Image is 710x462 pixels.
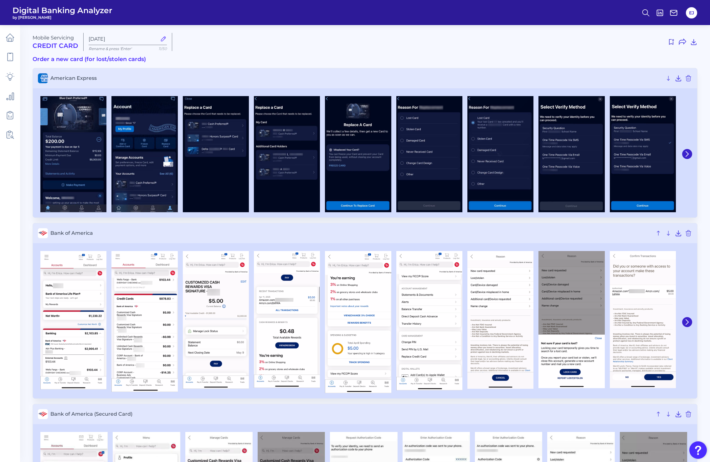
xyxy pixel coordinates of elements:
img: American Express [325,96,391,212]
img: American Express [467,96,533,212]
img: Bank of America [610,251,676,388]
span: Digital Banking Analyzer [13,6,112,15]
img: American Express [183,96,249,212]
img: American Express [111,96,177,212]
span: American Express [50,75,662,81]
img: American Express [40,96,106,212]
img: American Express [538,96,605,212]
img: American Express [396,96,462,212]
button: EJ [686,7,697,18]
img: Bank of America [40,251,106,389]
img: Bank of America [538,251,605,388]
span: 11/50 [158,46,167,51]
h3: Order a new card (for lost/stolen cards) [33,56,697,63]
span: by [PERSON_NAME] [13,15,112,20]
img: Bank of America [467,251,533,389]
button: Open Resource Center [689,441,707,459]
span: Bank of America [50,230,652,236]
span: Bank of America (Secured Card) [50,411,652,417]
div: Mobile Servicing [33,35,78,49]
img: Bank of America [396,251,462,391]
img: American Express [254,96,320,212]
h2: Credit Card [33,42,78,49]
p: Rename & press 'Enter' [89,46,167,51]
img: Bank of America [111,251,177,392]
img: Bank of America [325,251,391,393]
img: Bank of America [254,251,320,388]
img: American Express [610,96,676,212]
img: Bank of America [183,251,249,389]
